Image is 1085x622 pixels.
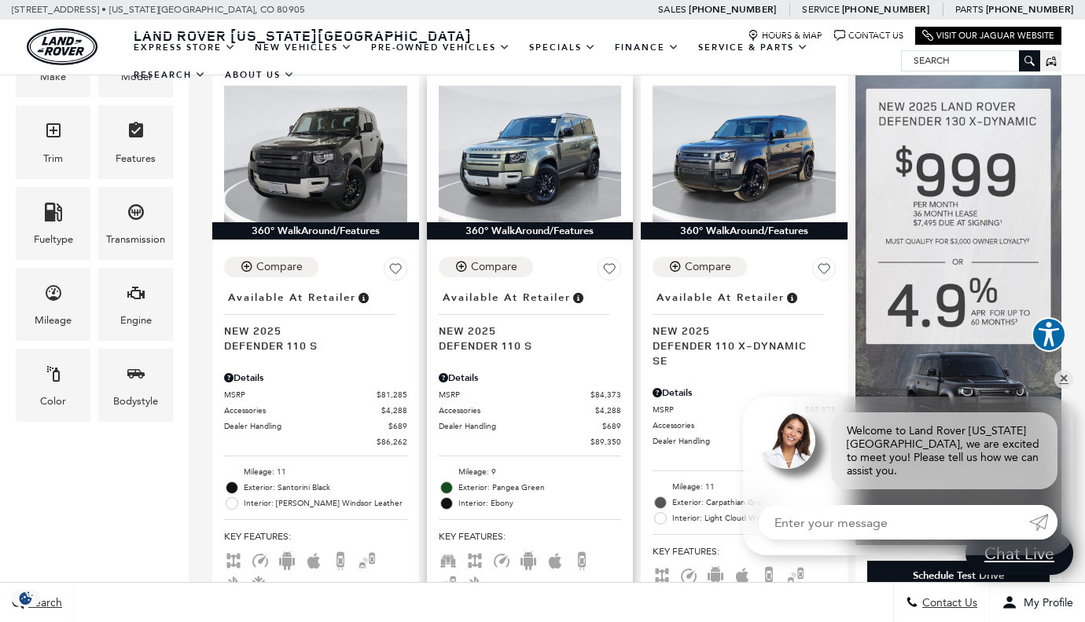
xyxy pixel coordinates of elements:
a: [PHONE_NUMBER] [842,3,929,16]
div: Fueltype [34,231,73,248]
div: 360° WalkAround/Features [212,222,419,240]
a: MSRP $85,878 [653,404,836,415]
input: Enter your message [759,505,1029,540]
button: Compare Vehicle [653,257,747,277]
span: $86,262 [377,436,407,448]
nav: Main Navigation [124,34,901,89]
span: Exterior: Pangea Green [458,480,622,496]
span: MSRP [224,389,377,401]
span: Key Features : [653,543,836,560]
li: Mileage: 9 [439,464,622,480]
span: Key Features : [224,528,407,545]
a: Available at RetailerNew 2025Defender 110 S [439,287,622,353]
div: Model [121,68,151,86]
div: TrimTrim [16,105,90,178]
span: AWD [465,554,484,565]
span: Fueltype [44,199,63,231]
a: [STREET_ADDRESS] • [US_STATE][GEOGRAPHIC_DATA], CO 80905 [12,4,305,15]
div: Pricing Details - Defender 110 X-Dynamic SE [653,386,836,400]
img: 2025 Land Rover Defender 110 S [439,86,622,222]
span: Apple Car-Play [733,569,752,580]
span: Transmission [127,199,145,231]
a: Dealer Handling $689 [224,420,407,432]
span: Sales [658,4,686,15]
span: Third Row Seats [439,554,458,565]
a: Accessories $4,288 [439,404,622,416]
span: $81,285 [377,389,407,401]
div: Engine [120,312,152,329]
span: Features [127,117,145,149]
a: [PHONE_NUMBER] [986,3,1073,16]
span: Dealer Handling [653,435,817,447]
span: $4,288 [595,404,621,416]
span: $4,288 [381,404,407,416]
a: MSRP $81,285 [224,389,407,401]
button: Save Vehicle [812,257,836,287]
div: TransmissionTransmission [98,187,173,260]
div: Pricing Details - Defender 110 S [439,371,622,385]
div: BodystyleBodystyle [98,349,173,422]
span: Adaptive Cruise Control [251,554,270,565]
span: Vehicle is in stock and ready for immediate delivery. Due to demand, availability is subject to c... [785,289,799,306]
span: Blind Spot Monitor [786,569,805,580]
a: EXPRESS STORE [124,34,245,61]
a: [PHONE_NUMBER] [689,3,776,16]
div: 360° WalkAround/Features [427,222,634,240]
span: Land Rover [US_STATE][GEOGRAPHIC_DATA] [134,26,472,45]
span: $689 [388,420,407,432]
div: Bodystyle [113,393,158,410]
a: Hours & Map [748,30,822,42]
span: Color [44,360,63,393]
a: Submit [1029,505,1057,540]
img: 2025 Land Rover Defender 110 X-Dynamic SE [653,86,836,222]
span: New 2025 [224,323,395,338]
span: Accessories [653,419,810,431]
div: Color [40,393,66,410]
span: Dealer Handling [439,420,603,432]
span: Apple Car-Play [546,554,565,565]
li: Mileage: 11 [224,464,407,480]
span: New 2025 [439,323,610,338]
span: Adaptive Cruise Control [679,569,698,580]
a: Research [124,61,215,89]
button: Save Vehicle [384,257,407,287]
span: Blind Spot Monitor [439,577,458,588]
span: Interior: Ebony [458,496,622,511]
span: Bluetooth [224,577,243,588]
a: Visit Our Jaguar Website [922,30,1054,42]
div: Transmission [106,231,165,248]
div: Compare [471,260,517,274]
span: Accessories [224,404,381,416]
span: Accessories [439,404,596,416]
span: Defender 110 S [439,338,610,353]
span: Exterior: Santorini Black [244,480,407,496]
img: 2025 Land Rover Defender 110 S [224,86,407,222]
div: 360° WalkAround/Features [641,222,848,240]
span: Adaptive Cruise Control [492,554,511,565]
span: Apple Car-Play [304,554,323,565]
section: Click to Open Cookie Consent Modal [8,590,44,606]
div: Features [116,150,156,167]
div: MileageMileage [16,268,90,341]
span: Available at Retailer [657,289,785,306]
div: Trim [43,150,63,167]
span: $89,350 [590,436,621,448]
span: Backup Camera [331,554,350,565]
a: land-rover [27,28,97,65]
div: Make [40,68,66,86]
span: Defender 110 X-Dynamic SE [653,338,824,368]
a: Available at RetailerNew 2025Defender 110 S [224,287,407,353]
span: Backup Camera [759,569,778,580]
span: AWD [653,569,671,580]
span: Dealer Handling [224,420,388,432]
span: $689 [602,420,621,432]
span: Available at Retailer [228,289,356,306]
a: Finance [605,34,689,61]
span: Mileage [44,280,63,312]
li: Mileage: 11 [653,479,836,495]
a: MSRP $84,373 [439,389,622,401]
span: Bodystyle [127,360,145,393]
span: Cooled Seats [251,577,270,588]
span: Interior: Light Cloud Windsor [672,510,836,526]
input: Search [902,51,1039,70]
